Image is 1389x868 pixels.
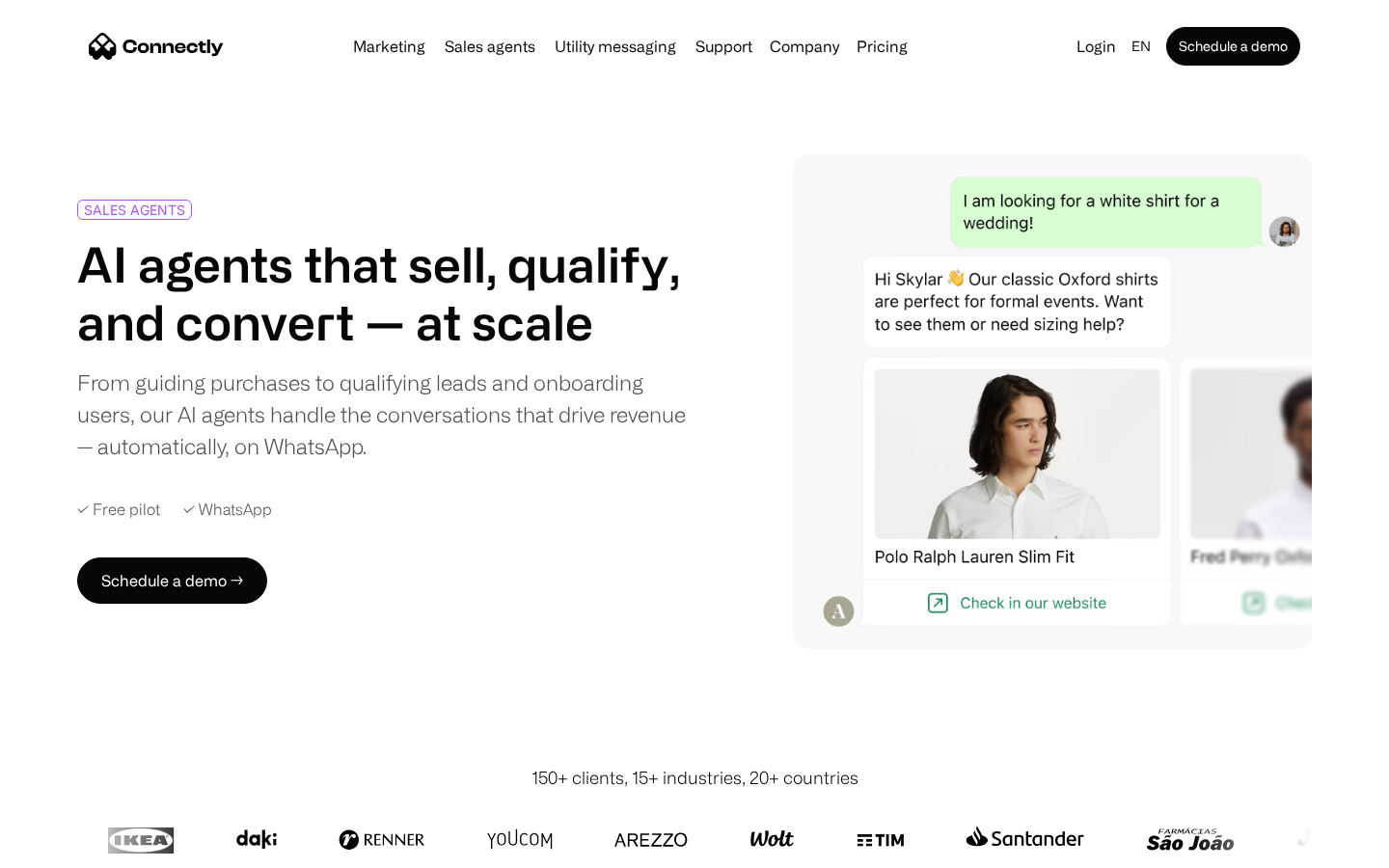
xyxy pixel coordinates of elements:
[770,33,839,60] div: Company
[77,235,687,351] h1: AI agents that sell, qualify, and convert — at scale
[437,39,543,54] a: Sales agents
[77,501,160,519] div: ✓ Free pilot
[688,39,760,54] a: Support
[531,765,858,791] div: 150+ clients, 15+ industries, 20+ countries
[547,39,684,54] a: Utility messaging
[77,366,687,462] div: From guiding purchases to qualifying leads and onboarding users, our AI agents handle the convers...
[84,203,185,217] div: SALES AGENTS
[77,557,267,604] a: Schedule a demo →
[1131,33,1151,60] div: en
[1166,27,1300,66] a: Schedule a demo
[19,832,116,861] aside: Language selected: English
[849,39,915,54] a: Pricing
[39,834,116,861] ul: Language list
[183,501,272,519] div: ✓ WhatsApp
[1069,33,1124,60] a: Login
[345,39,433,54] a: Marketing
